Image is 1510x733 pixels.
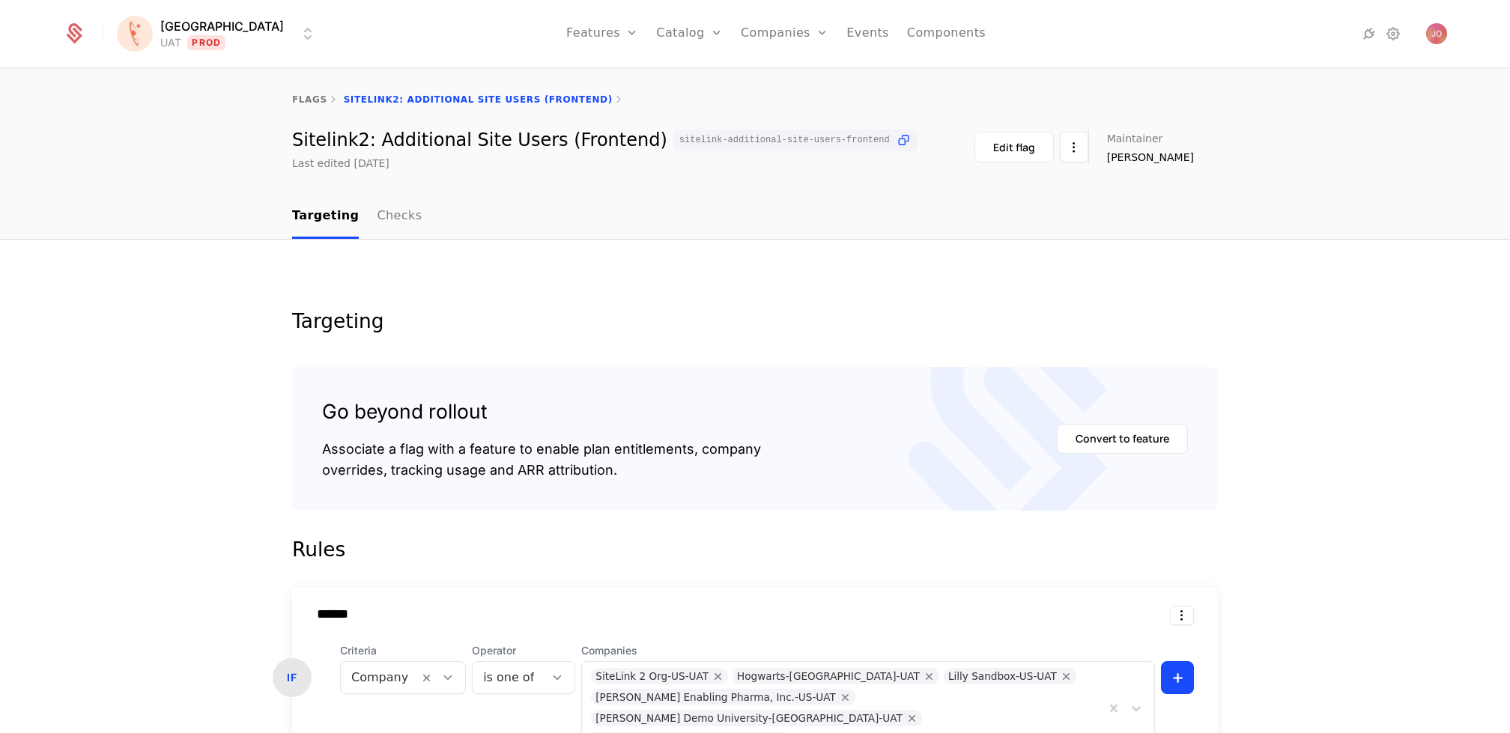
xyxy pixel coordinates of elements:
div: Hogwarts-[GEOGRAPHIC_DATA]-UAT [737,668,920,684]
div: Remove SiteLink 2 Org-US-UAT [709,668,728,684]
div: UAT [160,35,181,50]
a: Targeting [292,195,359,239]
div: Targeting [292,311,1218,331]
span: Criteria [340,643,466,658]
div: [PERSON_NAME] Enabling Pharma, Inc.-US-UAT [595,689,836,705]
span: [PERSON_NAME] [1107,150,1194,165]
div: Edit flag [993,140,1035,155]
button: Edit flag [974,132,1054,162]
div: Remove Lilly Sandbox-US-UAT [1057,668,1076,684]
span: Maintainer [1107,133,1163,144]
button: Open user button [1426,23,1447,44]
div: Remove Hogwarts-US-UAT [920,668,939,684]
img: Florence [117,16,153,52]
img: Jelena Obradovic [1426,23,1447,44]
span: Companies [581,643,1155,658]
button: Convert to feature [1057,424,1188,454]
button: Select action [1170,606,1194,625]
a: Checks [377,195,422,239]
span: sitelink-additional-site-users-frontend [679,136,890,145]
div: Associate a flag with a feature to enable plan entitlements, company overrides, tracking usage an... [322,439,761,481]
nav: Main [292,195,1218,239]
div: Remove Florence Enabling Pharma, Inc.-US-UAT [836,689,855,705]
a: Settings [1384,25,1402,43]
a: Integrations [1360,25,1378,43]
span: [GEOGRAPHIC_DATA] [160,17,284,35]
button: Select environment [121,17,317,50]
button: + [1161,661,1194,694]
div: Go beyond rollout [322,397,761,427]
div: Sitelink2: Additional Site Users (Frontend) [292,130,918,151]
div: Lilly Sandbox-US-UAT [948,668,1057,684]
div: Last edited [DATE] [292,156,389,171]
div: IF [273,658,312,697]
span: Operator [472,643,575,658]
div: [PERSON_NAME] Demo University-[GEOGRAPHIC_DATA]-UAT [595,710,902,726]
div: Rules [292,535,1218,565]
ul: Choose Sub Page [292,195,422,239]
div: SiteLink 2 Org-US-UAT [595,668,709,684]
button: Select action [1060,132,1088,162]
a: flags [292,94,327,105]
div: Remove Florence Demo University-US-UAT [903,710,922,726]
span: Prod [187,35,225,50]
